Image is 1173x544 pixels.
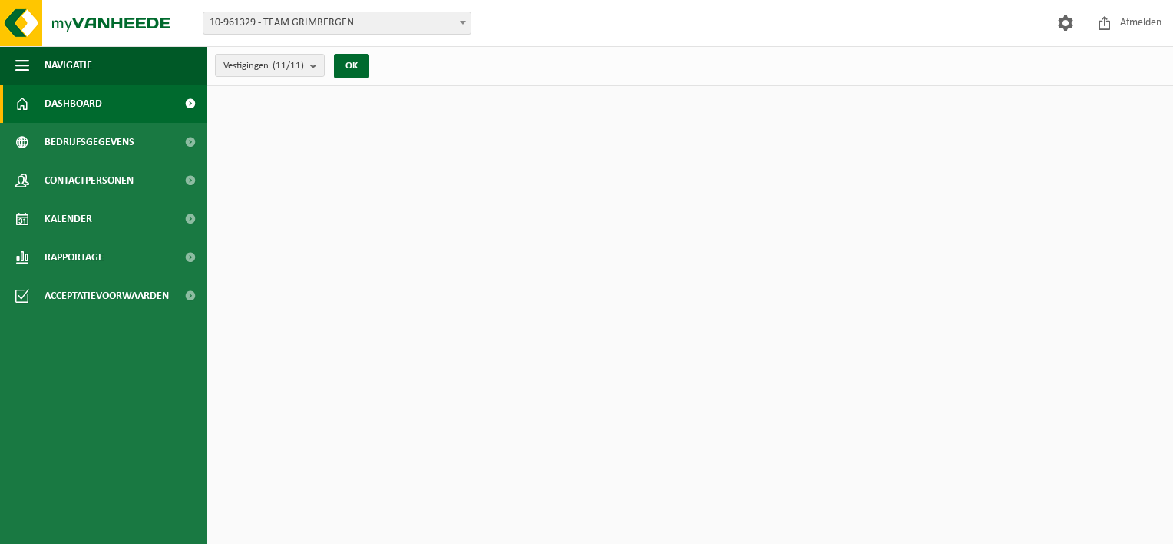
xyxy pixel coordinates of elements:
span: 10-961329 - TEAM GRIMBERGEN [203,12,471,35]
button: OK [334,54,369,78]
button: Vestigingen(11/11) [215,54,325,77]
span: Vestigingen [223,55,304,78]
span: Kalender [45,200,92,238]
span: Dashboard [45,85,102,123]
count: (11/11) [273,61,304,71]
span: Contactpersonen [45,161,134,200]
span: Navigatie [45,46,92,85]
span: 10-961329 - TEAM GRIMBERGEN [203,12,471,34]
span: Bedrijfsgegevens [45,123,134,161]
span: Rapportage [45,238,104,277]
span: Acceptatievoorwaarden [45,277,169,315]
